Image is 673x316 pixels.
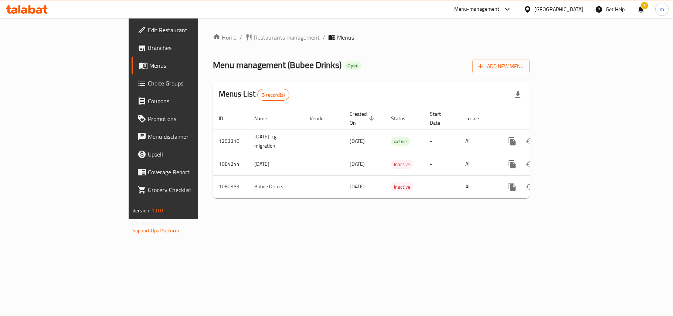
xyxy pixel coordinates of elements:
[148,150,235,159] span: Upsell
[248,153,304,175] td: [DATE]
[132,181,241,199] a: Grocery Checklist
[391,137,410,146] span: Active
[521,132,539,150] button: Change Status
[350,136,365,146] span: [DATE]
[503,155,521,173] button: more
[132,110,241,128] a: Promotions
[337,33,354,42] span: Menus
[132,206,150,215] span: Version:
[213,33,530,42] nav: breadcrumb
[213,107,580,198] table: enhanced table
[478,62,524,71] span: Add New Menu
[430,110,451,127] span: Start Date
[248,175,304,198] td: Bubee Drinks
[459,130,497,153] td: All
[391,114,415,123] span: Status
[132,21,241,39] a: Edit Restaurant
[257,89,289,101] div: Total records count
[148,43,235,52] span: Branches
[472,60,530,73] button: Add New Menu
[132,218,166,228] span: Get support on:
[219,88,289,101] h2: Menus List
[454,5,500,14] div: Menu-management
[459,153,497,175] td: All
[254,33,320,42] span: Restaurants management
[391,183,413,191] span: Inactive
[424,130,459,153] td: -
[254,114,277,123] span: Name
[132,145,241,163] a: Upsell
[424,175,459,198] td: -
[132,74,241,92] a: Choice Groups
[323,33,325,42] li: /
[344,61,361,70] div: Open
[245,33,320,42] a: Restaurants management
[521,155,539,173] button: Change Status
[132,39,241,57] a: Branches
[132,57,241,74] a: Menus
[660,5,664,13] span: m
[148,97,235,105] span: Coupons
[149,61,235,70] span: Menus
[344,63,361,69] span: Open
[391,160,413,169] span: Inactive
[459,175,497,198] td: All
[148,114,235,123] span: Promotions
[503,132,521,150] button: more
[465,114,489,123] span: Locale
[521,178,539,196] button: Change Status
[509,86,527,104] div: Export file
[132,226,179,235] a: Support.OpsPlatform
[213,57,341,73] span: Menu management ( Bubee Drinks )
[248,130,304,153] td: [DATE]-cg migration
[350,159,365,169] span: [DATE]
[350,182,365,191] span: [DATE]
[148,185,235,194] span: Grocery Checklist
[152,206,163,215] span: 1.0.0
[148,79,235,88] span: Choice Groups
[424,153,459,175] td: -
[132,128,241,145] a: Menu disclaimer
[132,92,241,110] a: Coupons
[391,182,413,191] div: Inactive
[219,114,233,123] span: ID
[148,168,235,177] span: Coverage Report
[503,178,521,196] button: more
[148,132,235,141] span: Menu disclaimer
[534,5,583,13] div: [GEOGRAPHIC_DATA]
[310,114,335,123] span: Vendor
[497,107,580,130] th: Actions
[148,26,235,34] span: Edit Restaurant
[350,110,376,127] span: Created On
[132,163,241,181] a: Coverage Report
[258,91,289,98] span: 3 record(s)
